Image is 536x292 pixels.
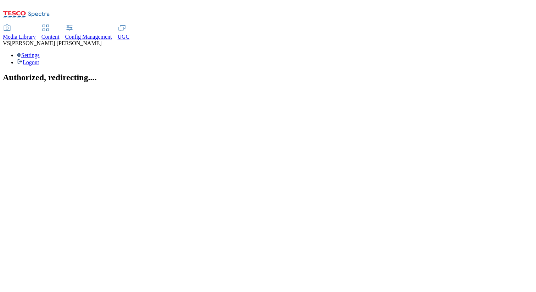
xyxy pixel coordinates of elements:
[65,34,112,40] span: Config Management
[3,73,533,82] h2: Authorized, redirecting....
[10,40,101,46] span: [PERSON_NAME] [PERSON_NAME]
[41,25,60,40] a: Content
[41,34,60,40] span: Content
[118,25,130,40] a: UGC
[65,25,112,40] a: Config Management
[3,25,36,40] a: Media Library
[118,34,130,40] span: UGC
[17,52,40,58] a: Settings
[3,40,10,46] span: VS
[3,34,36,40] span: Media Library
[17,59,39,65] a: Logout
